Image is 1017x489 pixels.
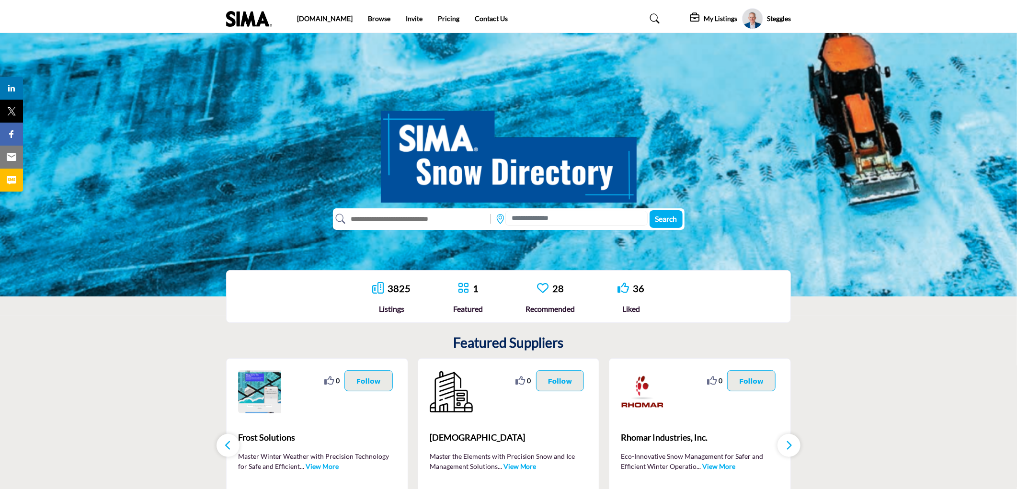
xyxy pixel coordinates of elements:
a: [DOMAIN_NAME] [297,14,353,23]
span: 0 [719,375,722,386]
span: ... [697,462,701,470]
a: Invite [406,14,423,23]
button: Follow [344,370,393,391]
button: Follow [727,370,776,391]
a: 1 [473,283,479,294]
span: 0 [336,375,340,386]
img: Rhomar Industries, Inc. [621,370,664,413]
a: 3825 [388,283,411,294]
a: Contact Us [475,14,508,23]
p: Master the Elements with Precision Snow and Ice Management Solutions [430,451,588,470]
a: Search [641,11,666,26]
span: ... [498,462,502,470]
span: 0 [527,375,531,386]
button: Follow [536,370,584,391]
img: Rectangle%203585.svg [488,212,493,226]
a: Go to Recommended [537,282,548,295]
div: My Listings [690,13,737,24]
img: SIMA Snow Directory [381,100,637,203]
a: Frost Solutions [238,425,396,451]
h2: Featured Suppliers [454,335,564,351]
span: Frost Solutions [238,431,396,444]
div: Liked [617,303,644,315]
p: Eco-Innovative Snow Management for Safer and Efficient Winter Operatio [621,451,779,470]
a: Pricing [438,14,459,23]
button: Show hide supplier dropdown [742,8,763,29]
span: Search [655,214,677,223]
a: View More [503,462,537,470]
a: Rhomar Industries, Inc. [621,425,779,451]
p: Follow [356,375,381,386]
button: Search [650,210,683,228]
span: Rhomar Industries, Inc. [621,431,779,444]
a: [DEMOGRAPHIC_DATA] [430,425,588,451]
a: Browse [368,14,390,23]
a: 28 [552,283,564,294]
a: Go to Featured [458,282,469,295]
h5: My Listings [704,14,737,23]
img: Shindaiwa [430,370,473,413]
p: Master Winter Weather with Precision Technology for Safe and Efficient [238,451,396,470]
h5: Steggles [767,14,791,23]
a: 36 [633,283,644,294]
span: [DEMOGRAPHIC_DATA] [430,431,588,444]
div: Listings [373,303,411,315]
img: Frost Solutions [238,370,281,413]
div: Recommended [526,303,575,315]
p: Follow [739,375,764,386]
a: View More [702,462,735,470]
img: Site Logo [226,11,277,27]
a: View More [306,462,339,470]
p: Follow [548,375,572,386]
b: Shindaiwa [430,425,588,451]
i: Go to Liked [617,282,629,294]
span: ... [300,462,304,470]
div: Featured [454,303,483,315]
